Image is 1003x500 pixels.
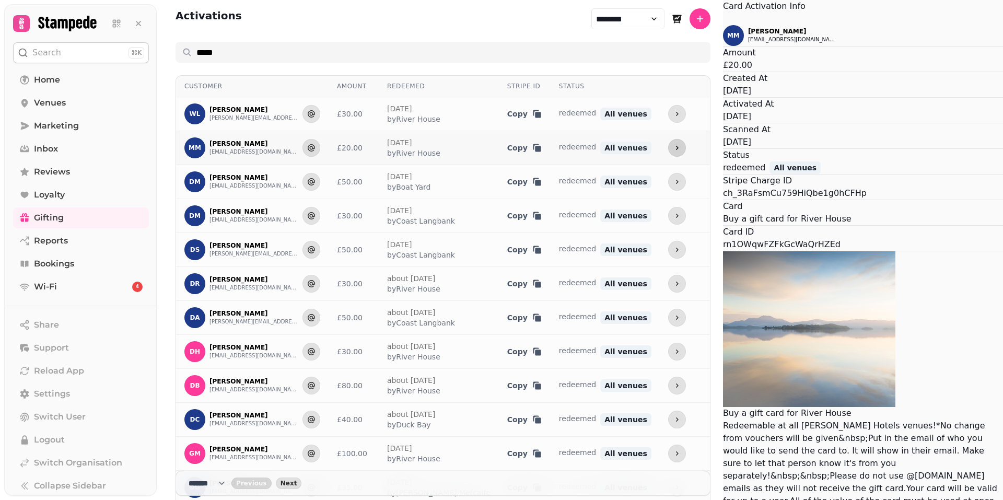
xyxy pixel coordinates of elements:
[723,136,1003,148] p: [DATE]
[723,175,1003,187] p: Stripe Charge ID
[34,319,59,331] span: Share
[209,386,298,394] button: [EMAIL_ADDRESS][DOMAIN_NAME]
[209,106,298,114] p: [PERSON_NAME]
[34,235,68,247] span: Reports
[209,284,298,292] button: [EMAIL_ADDRESS][DOMAIN_NAME]
[189,212,201,219] span: DM
[668,173,686,191] button: more
[559,82,651,90] div: Status
[507,448,542,459] button: Copy
[668,377,686,394] button: more
[34,143,58,155] span: Inbox
[668,309,686,327] button: more
[387,148,440,158] span: by River House
[337,109,370,119] div: £30.00
[387,284,440,294] span: by River House
[600,243,651,256] span: All venues
[723,187,1003,200] p: ch_3RaFsmCu759HiQbe1g0hCFHp
[387,172,412,181] a: [DATE]
[668,445,686,462] button: more
[668,207,686,225] button: more
[34,166,70,178] span: Reviews
[209,454,298,462] button: [EMAIL_ADDRESS][DOMAIN_NAME]
[668,343,686,361] button: more
[32,46,61,59] p: Search
[507,346,542,357] button: Copy
[769,161,821,174] span: All venues
[302,343,320,361] button: Send to
[209,411,298,420] p: [PERSON_NAME]
[34,480,106,492] span: Collapse Sidebar
[302,377,320,394] button: Send to
[209,420,298,428] button: [EMAIL_ADDRESS][DOMAIN_NAME]
[209,114,298,122] button: [PERSON_NAME][EMAIL_ADDRESS][DOMAIN_NAME]
[559,245,596,253] span: redeemed
[190,110,201,118] span: Wl
[209,309,298,318] p: [PERSON_NAME]
[34,97,66,109] span: Venues
[302,207,320,225] button: Send to
[600,210,651,222] span: All venues
[337,278,370,289] div: £30.00
[668,275,686,293] button: more
[387,216,455,226] span: by Coast Langbank
[507,414,542,425] button: Copy
[34,189,65,201] span: Loyalty
[209,343,298,352] p: [PERSON_NAME]
[209,241,298,250] p: [PERSON_NAME]
[34,434,65,446] span: Logout
[209,173,298,182] p: [PERSON_NAME]
[337,346,370,357] div: £30.00
[727,32,740,39] span: MM
[302,105,320,123] button: Send to
[302,139,320,157] button: Send to
[600,108,651,120] span: All venues
[34,258,74,270] span: Bookings
[723,251,895,407] img: Buy a gift card for River House
[34,365,84,377] span: Reload App
[34,281,57,293] span: Wi-Fi
[337,448,370,459] div: £100.00
[668,139,686,157] button: more
[507,82,542,90] div: Stripe ID
[176,8,242,29] h2: Activations
[276,478,302,489] button: next
[34,457,122,469] span: Switch Organisation
[281,480,297,486] span: Next
[337,312,370,323] div: £50.00
[190,416,200,423] span: DC
[176,471,710,496] nav: Pagination
[209,148,298,156] button: [EMAIL_ADDRESS][DOMAIN_NAME]
[209,182,298,190] button: [EMAIL_ADDRESS][DOMAIN_NAME]
[723,59,1003,72] p: £20.00
[387,420,435,430] span: by Duck Bay
[600,277,651,290] span: All venues
[184,82,320,90] div: Customer
[723,226,1003,238] p: Card ID
[136,283,139,290] span: 4
[559,380,596,389] span: redeemed
[507,211,542,221] button: Copy
[559,109,596,117] span: redeemed
[387,342,435,351] a: about [DATE]
[387,114,440,124] span: by River House
[559,346,596,355] span: redeemed
[190,246,200,253] span: DS
[209,207,298,216] p: [PERSON_NAME]
[507,312,542,323] button: Copy
[723,123,1003,136] p: Scanned At
[748,36,837,44] button: [EMAIL_ADDRESS][DOMAIN_NAME]
[507,380,542,391] button: Copy
[387,82,491,90] div: Redeemed
[723,149,1003,161] p: Status
[129,47,144,59] div: ⌘K
[387,444,412,452] a: [DATE]
[723,72,1003,85] p: Created At
[387,410,435,418] a: about [DATE]
[507,109,542,119] button: Copy
[559,143,596,151] span: redeemed
[600,447,651,460] span: All venues
[337,245,370,255] div: £50.00
[387,274,435,283] a: about [DATE]
[337,177,370,187] div: £50.00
